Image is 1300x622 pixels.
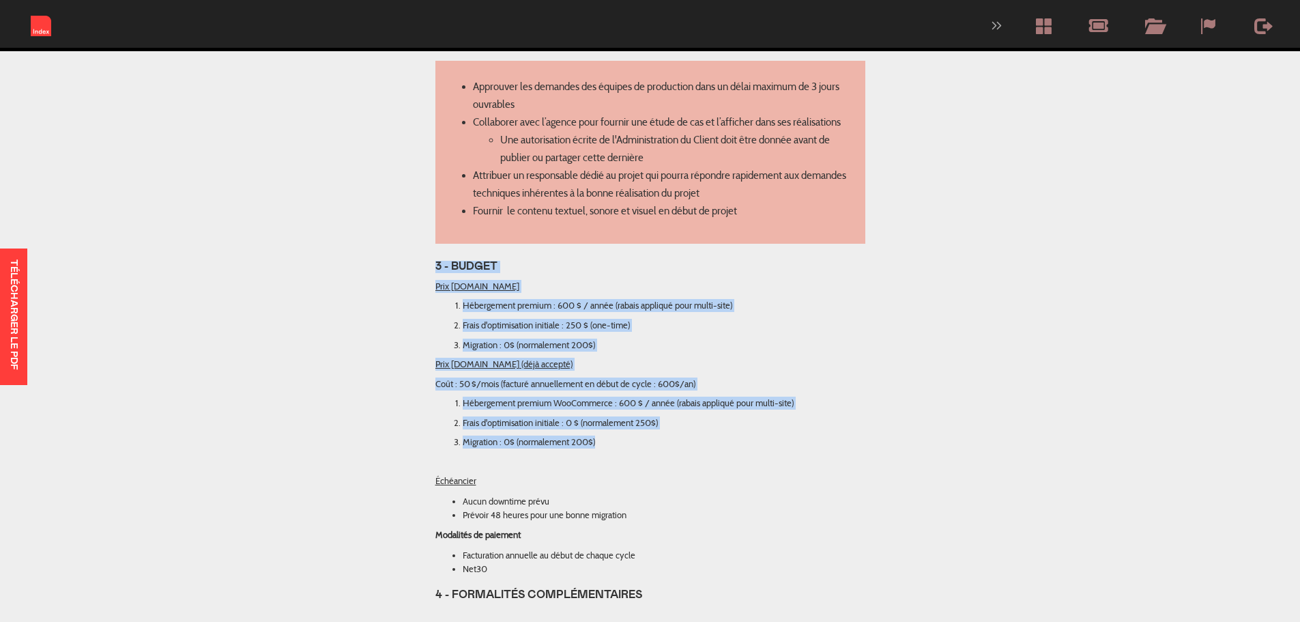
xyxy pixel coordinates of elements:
[435,358,573,369] span: Prix [DOMAIN_NAME] (déjà accepté)
[473,202,855,220] li: Fournir le contenu textuel, sonore et visuel en début de projet
[463,339,865,352] li: Migration : 0$ (normalement 200$)
[463,548,865,562] li: Facturation annuelle au début de chaque cycle
[463,494,865,508] li: Aucun downtime prévu
[473,78,855,113] li: Approuver les demandes des équipes de production dans un délai maximum de 3 jours ouvrables
[435,589,642,600] strong: 4 - FORMALITÉS COMPLÉMENTAIRES
[435,529,521,540] strong: Modalités de paiement
[473,167,855,202] li: Attribuer un responsable dédié au projet qui pourra répondre rapidement aux demandes techniques i...
[435,475,476,486] span: Échéancier
[463,397,865,410] p: Hébergement premium WooCommerce : 600 $ / année (rabais appliqué pour multi-site)
[463,436,865,449] li: Migration : 0$ (normalement 200$)
[463,508,865,522] li: Prévoir 48 heures pour une bonne migration
[435,281,519,292] span: Prix [DOMAIN_NAME]
[473,113,855,167] li: Collaborer avec l’agence pour fournir une étude de cas et l’afficher dans ses réalisations
[463,299,865,312] p: Hébergement premium : 600 $ / année (rabais appliqué pour multi-site)
[500,131,855,167] li: Une autorisation écrite de l'Administration du Client doit être donnée avant de publier ou partag...
[435,261,497,272] strong: 3 - BUDGET
[435,378,865,391] p: Coût : 50 $/mois (facturé annuellement en début de cycle : 600$/an)
[463,416,865,429] p: Frais d'optimisation initiale : 0 $ (normalement 250$)
[463,319,865,332] p: Frais d'optimisation initiale : 250 $ (one-time)
[31,16,51,36] img: iwm-logo-2018.png
[463,562,865,576] li: Net30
